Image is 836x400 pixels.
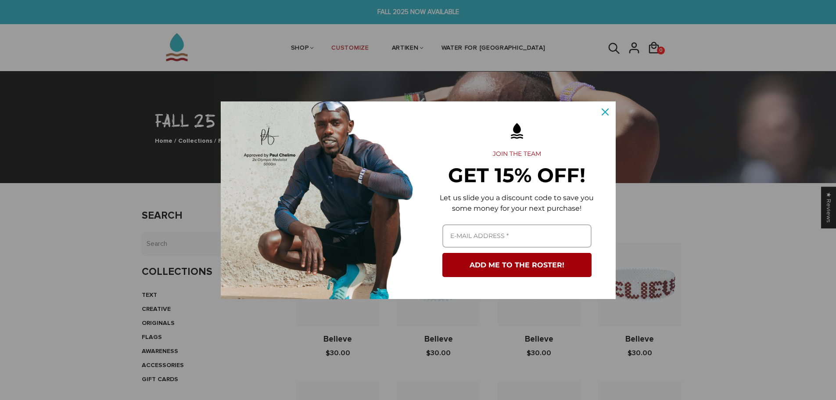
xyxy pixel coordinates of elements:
button: ADD ME TO THE ROSTER! [442,253,592,277]
strong: GET 15% OFF! [448,163,585,187]
button: Close [595,101,616,123]
input: Email field [442,224,592,248]
svg: close icon [602,108,609,115]
p: Let us slide you a discount code to save you some money for your next purchase! [432,193,602,214]
h2: JOIN THE TEAM [432,150,602,158]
